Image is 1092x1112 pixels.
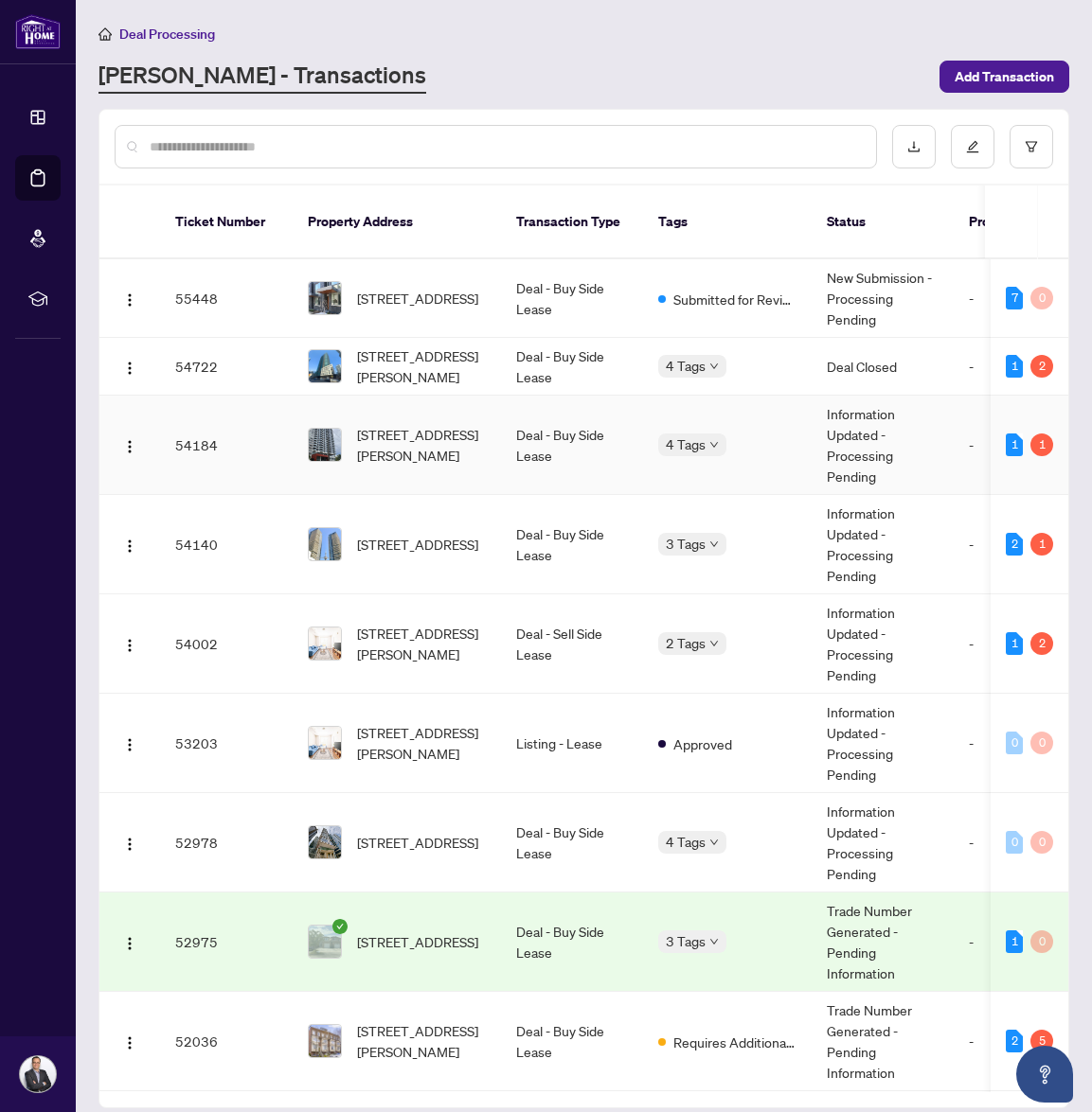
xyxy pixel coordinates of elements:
span: Deal Processing [119,26,215,43]
span: [STREET_ADDRESS][PERSON_NAME] [357,722,486,764]
div: 1 [1006,930,1023,953]
div: 0 [1006,732,1023,754]
button: filter [1010,125,1053,168]
td: 54722 [160,338,293,396]
td: - [954,396,1067,495]
td: Information Updated - Processing Pending [812,594,954,694]
a: [PERSON_NAME] - Transactions [98,60,426,94]
td: - [954,338,1067,396]
div: 0 [1030,930,1053,953]
td: Information Updated - Processing Pending [812,396,954,495]
span: 4 Tags [666,355,706,377]
td: 52975 [160,892,293,992]
img: thumbnail-img [309,826,341,858]
img: Logo [122,1035,137,1050]
img: logo [15,14,61,49]
span: Add Transaction [955,62,1054,92]
img: Logo [122,439,137,454]
div: 2 [1006,533,1023,556]
th: Status [812,185,954,259]
td: 52978 [160,793,293,892]
td: Deal - Sell Side Lease [501,594,643,694]
td: Deal - Buy Side Lease [501,892,643,992]
button: Logo [115,430,145,460]
td: Deal - Buy Side Lease [501,992,643,1091]
th: Tags [643,185,812,259]
td: - [954,793,1067,892]
td: Deal - Buy Side Lease [501,396,643,495]
div: 2 [1030,355,1053,378]
button: Logo [115,529,145,559]
td: 54002 [160,594,293,694]
img: thumbnail-img [309,528,341,560]
img: thumbnail-img [309,727,341,759]
td: New Submission - Processing Pending [812,259,954,338]
span: 4 Tags [666,831,706,853]
button: Logo [115,827,145,857]
span: [STREET_ADDRESS] [357,832,478,853]
span: 4 Tags [666,433,706,455]
span: [STREET_ADDRESS] [357,931,478,952]
span: [STREET_ADDRESS][PERSON_NAME] [357,345,486,387]
img: thumbnail-img [309,1025,341,1057]
button: Logo [115,283,145,313]
div: 2 [1006,1030,1023,1052]
td: 53203 [160,694,293,793]
td: 55448 [160,259,293,338]
td: Information Updated - Processing Pending [812,495,954,594]
div: 1 [1006,632,1023,655]
img: Logo [122,538,137,554]
div: 2 [1030,632,1053,655]
td: Information Updated - Processing Pending [812,694,954,793]
span: [STREET_ADDRESS] [357,534,478,555]
td: Deal - Buy Side Lease [501,495,643,594]
span: home [98,27,112,41]
div: 7 [1006,287,1023,309]
img: Logo [122,361,137,376]
th: Property Address [293,185,501,259]
img: Logo [122,292,137,308]
td: Information Updated - Processing Pending [812,793,954,892]
td: - [954,495,1067,594]
th: Project Name [954,185,1067,259]
span: down [709,639,719,648]
span: down [709,362,719,371]
img: Logo [122,638,137,653]
td: - [954,594,1067,694]
img: Logo [122,737,137,752]
button: Logo [115,628,145,659]
div: 0 [1030,831,1053,854]
img: thumbnail-img [309,926,341,958]
button: Logo [115,351,145,381]
td: 52036 [160,992,293,1091]
td: - [954,992,1067,1091]
td: - [954,892,1067,992]
div: 0 [1030,732,1053,754]
div: 1 [1030,433,1053,456]
span: filter [1025,140,1038,153]
img: thumbnail-img [309,627,341,660]
span: download [907,140,921,153]
img: Profile Icon [20,1056,56,1092]
td: - [954,259,1067,338]
td: Trade Number Generated - Pending Information [812,892,954,992]
span: Submitted for Review [673,289,797,309]
span: edit [966,140,979,153]
span: 2 Tags [666,632,706,654]
span: [STREET_ADDRESS][PERSON_NAME] [357,1020,486,1062]
td: 54184 [160,396,293,495]
span: [STREET_ADDRESS][PERSON_NAME] [357,424,486,466]
div: 0 [1006,831,1023,854]
button: download [892,125,936,168]
td: Deal - Buy Side Lease [501,259,643,338]
button: edit [951,125,994,168]
span: Approved [673,733,732,754]
img: thumbnail-img [309,282,341,314]
div: 1 [1006,433,1023,456]
th: Ticket Number [160,185,293,259]
td: 54140 [160,495,293,594]
span: down [709,838,719,847]
img: Logo [122,936,137,951]
span: down [709,937,719,946]
span: Requires Additional Docs [673,1032,797,1052]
